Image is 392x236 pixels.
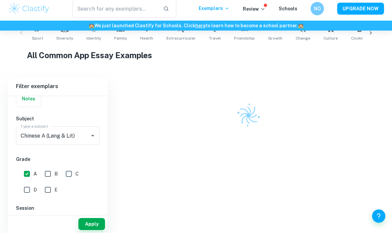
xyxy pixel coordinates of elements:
span: A [34,174,37,181]
span: Extracurricular [166,39,196,45]
p: Review [243,9,265,16]
span: Culture [324,39,338,45]
h6: We just launched Clastify for Schools. Click to learn how to become a school partner. [1,25,391,33]
input: Search for any exemplars... [72,3,158,21]
button: UPGRADE NOW [337,6,384,18]
span: Diversity [56,39,73,45]
span: Friendship [234,39,255,45]
h6: NO [314,8,321,16]
h1: All Common App Essay Examples [27,53,365,64]
span: 🏫 [298,26,304,32]
span: Sport [32,39,43,45]
button: Notes [16,94,41,110]
a: Schools [279,9,297,15]
h6: Filter exemplars [8,80,108,99]
span: Growth [268,39,282,45]
h6: Session [16,208,100,215]
span: Cooking [351,39,367,45]
button: Help and Feedback [372,213,385,226]
span: Health [140,39,153,45]
h6: Subject [16,118,100,126]
img: Clastify logo [8,5,50,19]
span: C [75,174,79,181]
p: Exemplars [199,8,230,15]
span: Change [296,39,310,45]
h6: Grade [16,159,100,166]
label: Type a subject [21,127,48,132]
img: Clastify logo [232,102,265,135]
a: here [195,26,206,32]
span: Family [114,39,127,45]
span: 🏫 [89,26,94,32]
span: B [54,174,58,181]
span: Identity [86,39,101,45]
span: D [34,189,37,197]
button: NO [311,5,324,19]
span: E [54,189,57,197]
button: Open [88,134,97,144]
button: Apply [78,221,105,233]
span: Travel [209,39,221,45]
